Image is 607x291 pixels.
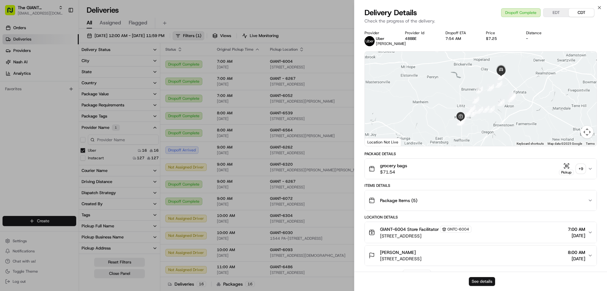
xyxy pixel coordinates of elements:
div: Start new chat [21,60,104,67]
button: Start new chat [107,62,115,70]
span: [PERSON_NAME] [380,249,416,256]
span: Package Items ( 5 ) [380,197,417,204]
button: Package Items (5) [365,190,597,211]
div: Location Details [365,215,597,220]
button: Keyboard shortcuts [517,142,544,146]
button: Pickup+9 [559,163,585,175]
p: Welcome 👋 [6,25,115,35]
div: 8 [467,107,479,119]
div: Dropoff ETA [445,30,476,35]
span: $71.54 [380,169,407,175]
span: Knowledge Base [13,92,48,98]
p: Check the progress of the delivery. [365,18,597,24]
input: Clear [16,41,104,47]
div: 2 [506,91,518,103]
div: 💻 [53,92,58,98]
div: 7 [474,104,486,116]
span: 7:00 AM [568,226,585,232]
button: Add Event [403,270,431,277]
div: 3 [505,92,517,104]
span: 8:00 AM [568,249,585,256]
div: Pickup [559,170,574,175]
img: 1736555255976-a54dd68f-1ca7-489b-9aae-adbdc363a1c4 [6,60,18,72]
div: Items Details [365,183,597,188]
span: [DATE] [568,232,585,239]
button: [PERSON_NAME][STREET_ADDRESS]8:00 AM[DATE] [365,245,597,266]
div: 6 [480,103,492,115]
span: API Documentation [60,92,101,98]
a: Open this area in Google Maps (opens a new window) [366,138,387,146]
button: GIANT-6004 Store FacilitatorGNTC-6004[STREET_ADDRESS]7:00 AM[DATE] [365,222,597,243]
div: Location Not Live [365,138,401,146]
button: Map camera controls [581,126,593,138]
button: grocery bags$71.54Pickup+9 [365,159,597,179]
span: Delivery Details [365,8,417,18]
span: GIANT-6004 Store Facilitator [380,226,439,232]
div: We're available if you need us! [21,67,80,72]
div: 7:54 AM [445,36,476,41]
div: $7.25 [486,36,516,41]
a: 📗Knowledge Base [4,89,51,101]
button: Pickup [559,163,574,175]
img: Nash [6,6,19,19]
span: [STREET_ADDRESS] [380,233,471,239]
a: 💻API Documentation [51,89,104,101]
a: Powered byPylon [45,107,77,112]
div: 4 [495,97,507,109]
span: Map data ©2025 Google [548,142,582,145]
button: CDT [569,9,594,17]
div: Package Details [365,151,597,156]
div: Price [486,30,516,35]
div: Provider Id [405,30,435,35]
div: - [526,36,556,41]
div: + 9 [576,164,585,173]
div: 5 [485,103,497,115]
div: 📗 [6,92,11,98]
div: 9 [460,109,472,121]
button: 48BBE [405,36,416,41]
span: grocery bags [380,162,407,169]
span: Uber [376,36,384,41]
div: Distance [526,30,556,35]
div: Delivery Activity [365,271,399,276]
button: EDT [543,9,569,17]
span: [DATE] [568,256,585,262]
div: 23 [474,84,486,96]
a: Terms [586,142,595,145]
span: [PERSON_NAME] [376,41,406,46]
div: 25 [493,78,505,90]
span: Pylon [63,107,77,112]
div: 22 [470,94,482,106]
span: GNTC-6004 [447,227,469,232]
div: 24 [485,82,497,94]
div: 21 [466,103,478,115]
div: 20 [462,108,474,120]
img: profile_uber_ahold_partner.png [365,36,375,46]
div: 1 [506,90,518,102]
div: Provider [365,30,395,35]
img: Google [366,138,387,146]
span: [STREET_ADDRESS] [380,256,421,262]
button: See details [469,277,495,286]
